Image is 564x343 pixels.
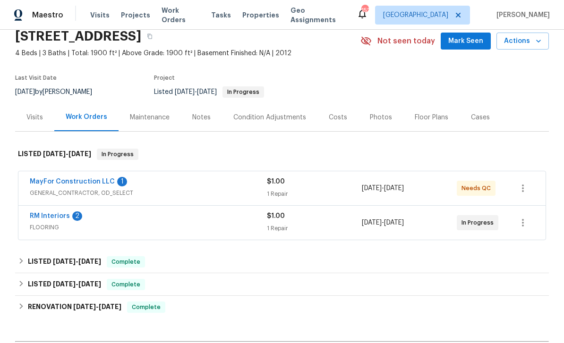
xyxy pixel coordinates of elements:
[98,150,137,159] span: In Progress
[53,258,76,265] span: [DATE]
[15,49,360,58] span: 4 Beds | 3 Baths | Total: 1900 ft² | Above Grade: 1900 ft² | Basement Finished: N/A | 2012
[28,256,101,268] h6: LISTED
[90,10,110,20] span: Visits
[53,281,101,287] span: -
[108,257,144,267] span: Complete
[384,185,404,192] span: [DATE]
[361,6,368,15] div: 152
[28,279,101,290] h6: LISTED
[15,273,549,296] div: LISTED [DATE]-[DATE]Complete
[15,89,35,95] span: [DATE]
[121,10,150,20] span: Projects
[461,218,497,227] span: In Progress
[154,89,264,95] span: Listed
[448,35,483,47] span: Mark Seen
[362,185,382,192] span: [DATE]
[30,188,267,198] span: GENERAL_CONTRACTOR, OD_SELECT
[108,280,144,289] span: Complete
[15,75,57,81] span: Last Visit Date
[493,10,550,20] span: [PERSON_NAME]
[362,219,382,226] span: [DATE]
[72,211,82,221] div: 2
[15,32,141,41] h2: [STREET_ADDRESS]
[26,113,43,122] div: Visits
[154,75,175,81] span: Project
[15,251,549,273] div: LISTED [DATE]-[DATE]Complete
[223,89,263,95] span: In Progress
[175,89,195,95] span: [DATE]
[99,303,121,310] span: [DATE]
[471,113,490,122] div: Cases
[383,10,448,20] span: [GEOGRAPHIC_DATA]
[370,113,392,122] div: Photos
[68,151,91,157] span: [DATE]
[267,224,362,233] div: 1 Repair
[377,36,435,46] span: Not seen today
[267,189,362,199] div: 1 Repair
[242,10,279,20] span: Properties
[267,178,285,185] span: $1.00
[53,258,101,265] span: -
[30,213,70,219] a: RM Interiors
[415,113,448,122] div: Floor Plans
[32,10,63,20] span: Maestro
[329,113,347,122] div: Costs
[162,6,200,25] span: Work Orders
[362,184,404,193] span: -
[461,184,495,193] span: Needs QC
[78,258,101,265] span: [DATE]
[43,151,91,157] span: -
[18,149,91,160] h6: LISTED
[66,112,107,122] div: Work Orders
[15,296,549,318] div: RENOVATION [DATE]-[DATE]Complete
[43,151,66,157] span: [DATE]
[384,219,404,226] span: [DATE]
[211,12,231,18] span: Tasks
[30,178,115,185] a: MayFor Construction LLC
[496,33,549,50] button: Actions
[267,213,285,219] span: $1.00
[117,177,127,186] div: 1
[441,33,491,50] button: Mark Seen
[130,113,170,122] div: Maintenance
[78,281,101,287] span: [DATE]
[141,28,158,45] button: Copy Address
[28,301,121,313] h6: RENOVATION
[233,113,306,122] div: Condition Adjustments
[53,281,76,287] span: [DATE]
[15,86,103,98] div: by [PERSON_NAME]
[175,89,217,95] span: -
[15,139,549,169] div: LISTED [DATE]-[DATE]In Progress
[504,35,541,47] span: Actions
[197,89,217,95] span: [DATE]
[291,6,345,25] span: Geo Assignments
[30,223,267,232] span: FLOORING
[128,302,164,312] span: Complete
[362,218,404,227] span: -
[73,303,121,310] span: -
[73,303,96,310] span: [DATE]
[192,113,211,122] div: Notes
